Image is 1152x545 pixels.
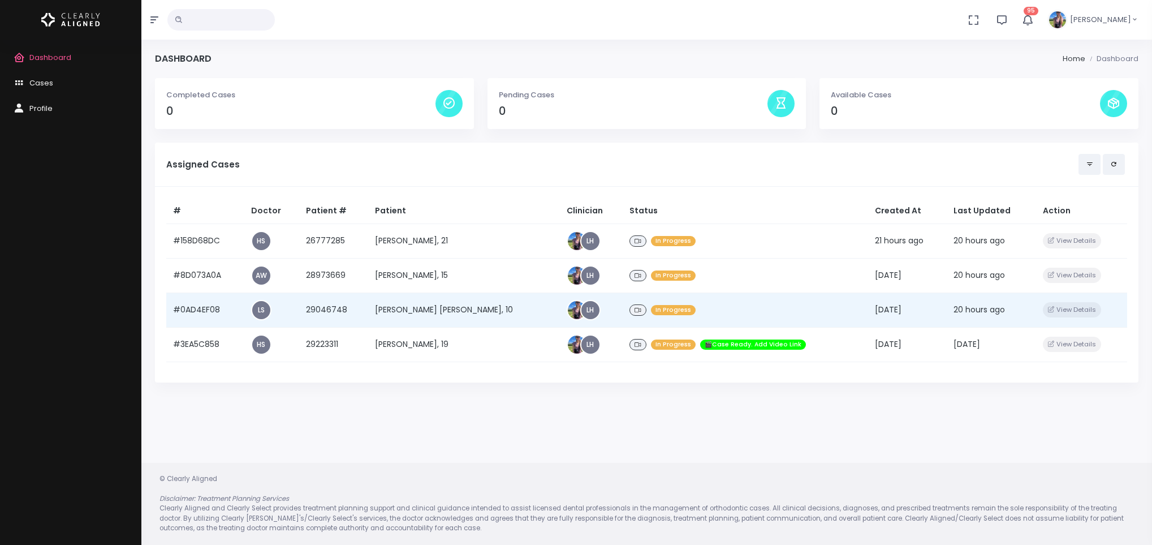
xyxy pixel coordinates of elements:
[159,494,289,503] em: Disclaimer: Treatment Planning Services
[166,198,244,224] th: #
[700,340,806,350] span: 🎬Case Ready. Add Video Link
[1043,233,1101,248] button: View Details
[29,78,53,88] span: Cases
[1043,337,1101,352] button: View Details
[875,269,901,281] span: [DATE]
[29,103,53,114] span: Profile
[499,105,768,118] h4: 0
[499,89,768,101] p: Pending Cases
[252,336,270,354] a: HS
[252,267,270,285] a: AW
[166,105,435,118] h4: 0
[581,267,599,285] a: LH
[166,224,244,258] td: #158D68DC
[560,198,623,224] th: Clinician
[1043,268,1101,283] button: View Details
[651,305,696,316] span: In Progress
[299,224,369,258] td: 26777285
[875,304,901,315] span: [DATE]
[947,198,1036,224] th: Last Updated
[581,301,599,319] a: LH
[299,198,369,224] th: Patient #
[252,301,270,319] a: LS
[368,327,559,362] td: [PERSON_NAME], 19
[155,53,212,64] h4: Dashboard
[166,89,435,101] p: Completed Cases
[953,338,980,350] span: [DATE]
[1063,53,1085,65] li: Home
[252,232,270,250] a: HS
[368,198,559,224] th: Patient
[875,235,924,246] span: 21 hours ago
[1043,302,1101,317] button: View Details
[875,338,901,350] span: [DATE]
[581,232,599,250] a: LH
[868,198,947,224] th: Created At
[953,304,1005,315] span: 20 hours ago
[1085,53,1138,65] li: Dashboard
[831,89,1100,101] p: Available Cases
[29,52,71,63] span: Dashboard
[1024,7,1038,15] span: 95
[953,269,1005,281] span: 20 hours ago
[831,105,1100,118] h4: 0
[651,236,696,247] span: In Progress
[244,198,299,224] th: Doctor
[581,336,599,354] a: LH
[299,327,369,362] td: 29223311
[299,258,369,293] td: 28973669
[368,258,559,293] td: [PERSON_NAME], 15
[1047,10,1068,30] img: Header Avatar
[368,224,559,258] td: [PERSON_NAME], 21
[1036,198,1127,224] th: Action
[148,474,1145,534] div: © Clearly Aligned Clearly Aligned and Clearly Select provides treatment planning support and clin...
[623,198,868,224] th: Status
[166,258,244,293] td: #8D073A0A
[368,293,559,327] td: [PERSON_NAME] [PERSON_NAME], 10
[299,293,369,327] td: 29046748
[953,235,1005,246] span: 20 hours ago
[41,8,100,32] img: Logo Horizontal
[651,340,696,350] span: In Progress
[651,271,696,281] span: In Progress
[1070,14,1131,25] span: [PERSON_NAME]
[166,160,1078,170] h5: Assigned Cases
[166,293,244,327] td: #0AD4EF08
[166,327,244,362] td: #3EA5C858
